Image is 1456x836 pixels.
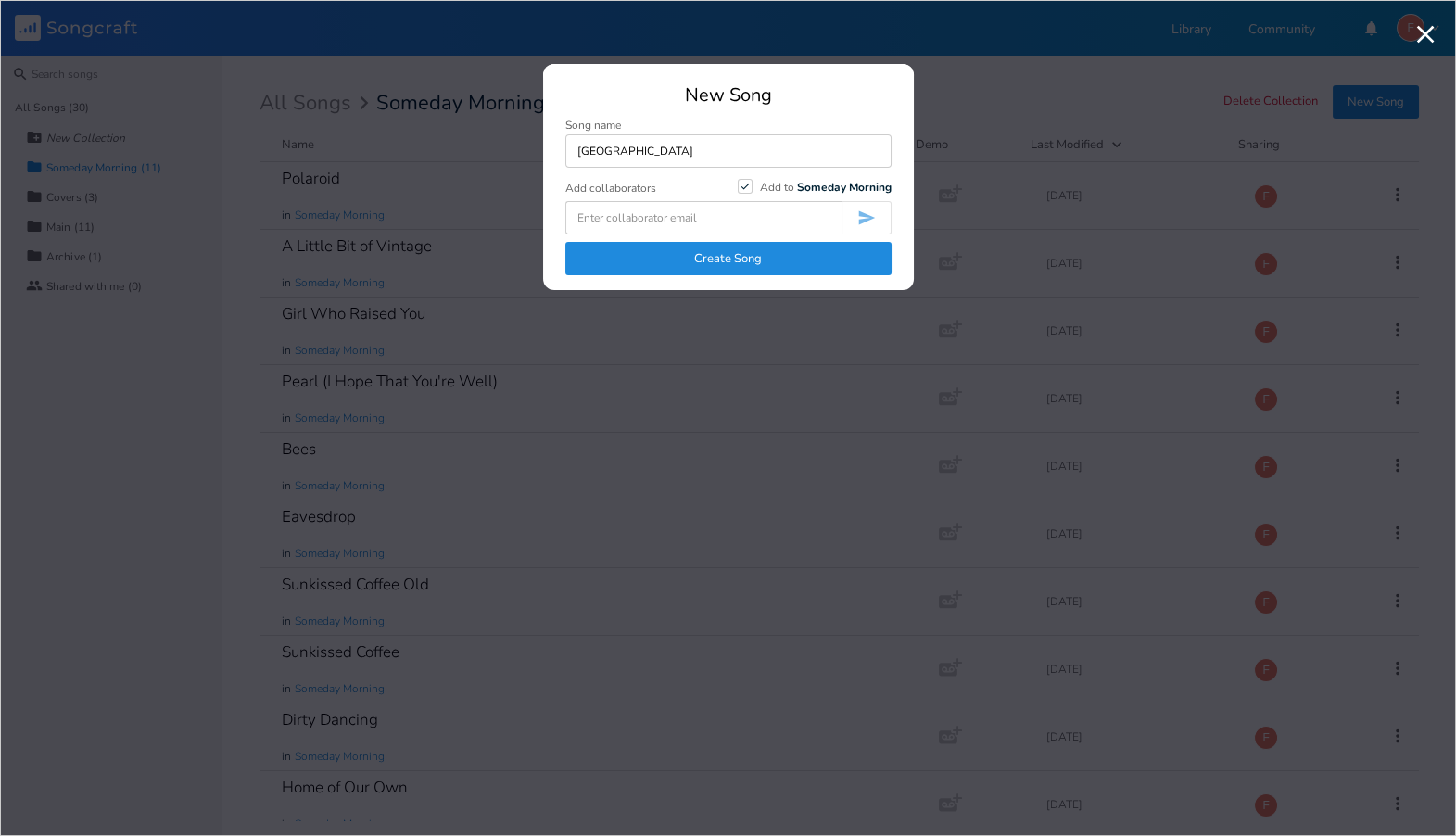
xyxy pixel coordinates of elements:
[565,201,842,234] input: Enter collaborator email
[565,134,892,168] input: Enter song name
[760,180,892,195] span: Add to
[565,120,892,131] div: Song name
[565,242,892,275] button: Create Song
[797,180,892,195] b: Someday Morning
[565,183,656,194] div: Add collaborators
[842,201,892,234] button: Invite
[565,86,892,105] div: New Song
